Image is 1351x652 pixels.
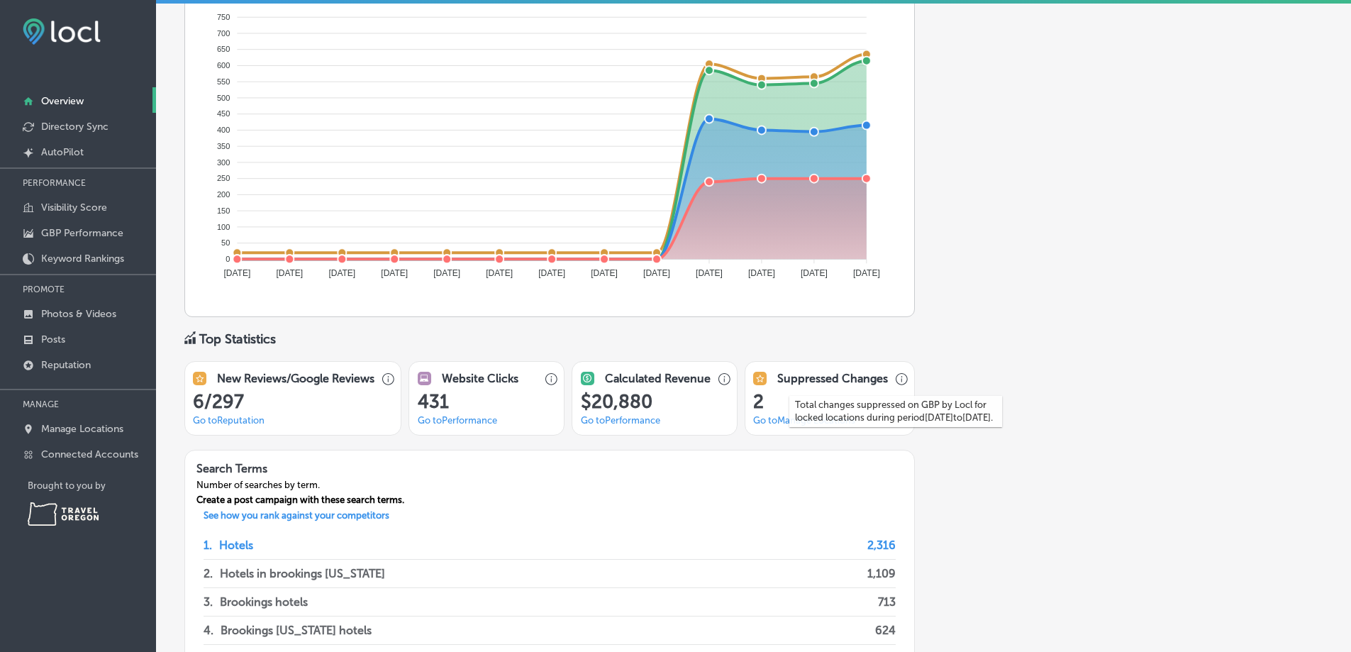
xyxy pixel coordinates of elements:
[41,423,123,435] p: Manage Locations
[867,560,896,587] p: 1,109
[219,531,253,559] p: Hotels
[418,391,557,413] h1: 431
[217,94,230,102] tspan: 500
[878,588,896,616] p: 713
[220,560,385,587] p: Hotels in brookings [US_STATE]
[41,253,124,265] p: Keyword Rankings
[442,372,518,385] h3: Website Clicks
[41,121,109,133] p: Directory Sync
[204,560,213,587] p: 2 .
[28,502,99,526] img: Travel Oregon
[204,617,213,644] p: 4 .
[23,18,101,45] img: fda3e92497d09a02dc62c9cd864e3231.png
[41,95,84,107] p: Overview
[643,268,670,278] tspan: [DATE]
[192,510,401,525] a: See how you rank against your competitors
[867,531,896,559] p: 2,316
[538,268,565,278] tspan: [DATE]
[795,399,996,424] div: Total changes suppressed on GBP by Locl for locked locations during period [DATE] to [DATE] .
[276,268,303,278] tspan: [DATE]
[217,223,230,231] tspan: 100
[221,238,230,247] tspan: 50
[193,391,393,413] h1: 6/297
[217,206,230,215] tspan: 150
[193,415,265,426] a: Go toReputation
[581,415,660,426] a: Go toPerformance
[226,255,230,263] tspan: 0
[217,372,374,385] h3: New Reviews/Google Reviews
[753,415,855,426] a: Go toManage Locations
[433,268,460,278] tspan: [DATE]
[753,391,906,413] h1: 2
[41,359,91,371] p: Reputation
[217,190,230,199] tspan: 200
[328,268,355,278] tspan: [DATE]
[875,617,896,644] p: 624
[217,29,230,38] tspan: 700
[217,45,230,53] tspan: 650
[591,268,618,278] tspan: [DATE]
[486,268,513,278] tspan: [DATE]
[801,268,828,278] tspan: [DATE]
[185,494,416,509] div: Create a post campaign with these search terms.
[41,448,138,460] p: Connected Accounts
[41,227,123,239] p: GBP Performance
[381,268,408,278] tspan: [DATE]
[217,61,230,70] tspan: 600
[217,142,230,150] tspan: 350
[223,268,250,278] tspan: [DATE]
[220,588,308,616] p: Brookings hotels
[217,158,230,167] tspan: 300
[199,331,276,347] div: Top Statistics
[217,109,230,118] tspan: 450
[204,588,213,616] p: 3 .
[418,415,497,426] a: Go toPerformance
[217,126,230,134] tspan: 400
[748,268,775,278] tspan: [DATE]
[41,146,84,158] p: AutoPilot
[581,391,729,413] h1: $ 20,880
[28,480,156,491] p: Brought to you by
[217,77,230,86] tspan: 550
[41,308,116,320] p: Photos & Videos
[777,372,888,385] h3: Suppressed Changes
[221,617,372,644] p: Brookings [US_STATE] hotels
[185,480,416,494] div: Number of searches by term.
[853,268,880,278] tspan: [DATE]
[41,333,65,346] p: Posts
[41,201,107,214] p: Visibility Score
[605,372,711,385] h3: Calculated Revenue
[185,451,416,480] h3: Search Terms
[217,13,230,21] tspan: 750
[217,174,230,182] tspan: 250
[696,268,723,278] tspan: [DATE]
[204,531,212,559] p: 1 .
